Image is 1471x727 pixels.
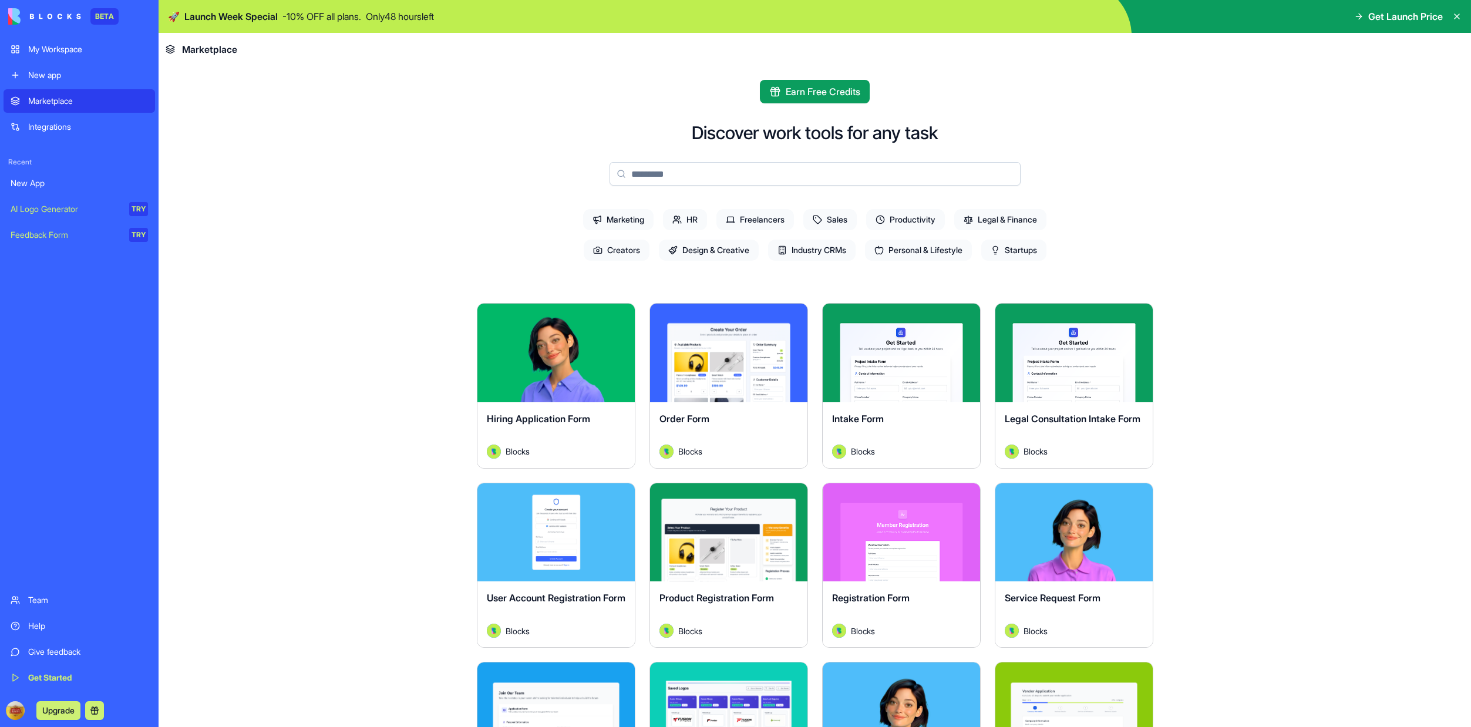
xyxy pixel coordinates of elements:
[692,122,938,143] h2: Discover work tools for any task
[8,8,119,25] a: BETA
[506,625,530,637] span: Blocks
[184,9,278,23] span: Launch Week Special
[11,229,121,241] div: Feedback Form
[832,592,910,604] span: Registration Form
[282,9,361,23] p: - 10 % OFF all plans.
[678,625,702,637] span: Blocks
[487,624,501,638] img: Avatar
[506,445,530,457] span: Blocks
[182,42,237,56] span: Marketplace
[90,8,119,25] div: BETA
[28,43,148,55] div: My Workspace
[28,594,148,606] div: Team
[865,240,972,261] span: Personal & Lifestyle
[4,38,155,61] a: My Workspace
[4,588,155,612] a: Team
[659,624,674,638] img: Avatar
[36,701,80,720] button: Upgrade
[129,202,148,216] div: TRY
[1005,445,1019,459] img: Avatar
[1368,9,1443,23] span: Get Launch Price
[832,413,884,425] span: Intake Form
[487,592,625,604] span: User Account Registration Form
[768,240,856,261] span: Industry CRMs
[659,445,674,459] img: Avatar
[366,9,434,23] p: Only 48 hours left
[1024,625,1048,637] span: Blocks
[851,625,875,637] span: Blocks
[11,203,121,215] div: AI Logo Generator
[4,640,155,664] a: Give feedback
[36,704,80,716] a: Upgrade
[659,592,774,604] span: Product Registration Form
[995,483,1153,648] a: Service Request FormAvatarBlocks
[1024,445,1048,457] span: Blocks
[995,303,1153,469] a: Legal Consultation Intake FormAvatarBlocks
[583,209,654,230] span: Marketing
[1005,413,1140,425] span: Legal Consultation Intake Form
[649,303,808,469] a: Order FormAvatarBlocks
[4,666,155,689] a: Get Started
[4,614,155,638] a: Help
[28,69,148,81] div: New app
[129,228,148,242] div: TRY
[822,303,981,469] a: Intake FormAvatarBlocks
[4,223,155,247] a: Feedback FormTRY
[8,8,81,25] img: logo
[487,413,590,425] span: Hiring Application Form
[4,171,155,195] a: New App
[1005,592,1100,604] span: Service Request Form
[659,413,709,425] span: Order Form
[4,197,155,221] a: AI Logo GeneratorTRY
[4,63,155,87] a: New app
[803,209,857,230] span: Sales
[28,646,148,658] div: Give feedback
[28,620,148,632] div: Help
[28,121,148,133] div: Integrations
[477,303,635,469] a: Hiring Application FormAvatarBlocks
[168,9,180,23] span: 🚀
[584,240,649,261] span: Creators
[832,624,846,638] img: Avatar
[649,483,808,648] a: Product Registration FormAvatarBlocks
[477,483,635,648] a: User Account Registration FormAvatarBlocks
[832,445,846,459] img: Avatar
[659,240,759,261] span: Design & Creative
[822,483,981,648] a: Registration FormAvatarBlocks
[6,701,25,720] img: ACg8ocLZpHEuZ2DwhvshaLWeJckVYnxlsUFnTwo5L5EuE2hEDx2P1vtNWg=s96-c
[678,445,702,457] span: Blocks
[4,157,155,167] span: Recent
[28,95,148,107] div: Marketplace
[4,115,155,139] a: Integrations
[786,85,860,99] span: Earn Free Credits
[981,240,1046,261] span: Startups
[663,209,707,230] span: HR
[28,672,148,684] div: Get Started
[866,209,945,230] span: Productivity
[11,177,148,189] div: New App
[760,80,870,103] button: Earn Free Credits
[851,445,875,457] span: Blocks
[1005,624,1019,638] img: Avatar
[4,89,155,113] a: Marketplace
[954,209,1046,230] span: Legal & Finance
[716,209,794,230] span: Freelancers
[487,445,501,459] img: Avatar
